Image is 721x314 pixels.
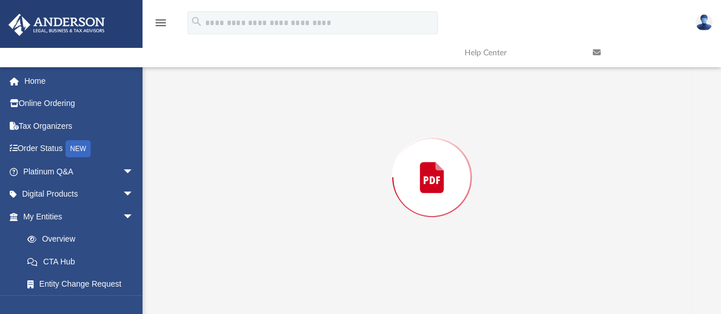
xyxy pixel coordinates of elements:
[8,70,151,92] a: Home
[16,273,151,296] a: Entity Change Request
[8,137,151,161] a: Order StatusNEW
[8,160,151,183] a: Platinum Q&Aarrow_drop_down
[8,205,151,228] a: My Entitiesarrow_drop_down
[695,14,712,31] img: User Pic
[66,140,91,157] div: NEW
[123,160,145,183] span: arrow_drop_down
[190,15,203,28] i: search
[123,205,145,229] span: arrow_drop_down
[154,22,168,30] a: menu
[16,228,151,251] a: Overview
[123,183,145,206] span: arrow_drop_down
[8,115,151,137] a: Tax Organizers
[8,183,151,206] a: Digital Productsarrow_drop_down
[154,16,168,30] i: menu
[8,92,151,115] a: Online Ordering
[16,250,151,273] a: CTA Hub
[456,30,584,75] a: Help Center
[5,14,108,36] img: Anderson Advisors Platinum Portal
